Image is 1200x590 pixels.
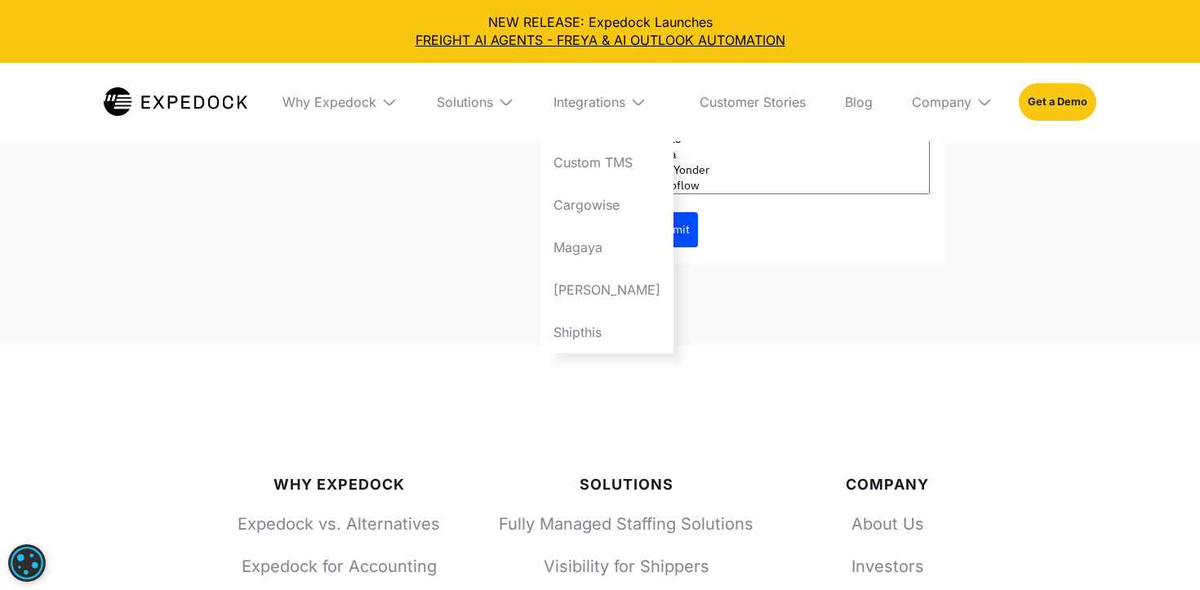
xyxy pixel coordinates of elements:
[269,63,411,141] div: Why Expedock
[540,63,673,141] div: Integrations
[234,476,443,494] div: Why Expedock
[646,162,929,178] option: Blue Yonder
[234,512,443,535] a: Expedock vs. Alternatives
[832,63,886,141] a: Blog
[540,184,673,226] a: Cargowise
[553,94,625,110] div: Integrations
[496,555,757,578] a: Visibility for Shippers
[496,476,757,494] div: Solutions
[920,414,1200,590] iframe: Chat Widget
[13,13,1187,50] div: NEW RELEASE: Expedock Launches
[646,147,929,162] option: Azyra
[540,141,673,184] a: Custom TMS
[809,555,966,578] a: Investors
[540,311,673,353] a: Shipthis
[912,94,971,110] div: Company
[540,268,673,311] a: [PERSON_NAME]
[646,178,929,193] option: Cargoflow
[899,63,1006,141] div: Company
[809,476,966,494] div: Company
[540,141,673,353] nav: Integrations
[13,31,1187,49] a: FREIGHT AI AGENTS - FREYA & AI OUTLOOK AUTOMATION
[540,226,673,268] a: Magaya
[496,512,757,535] a: Fully Managed Staffing Solutions
[234,555,443,578] a: Expedock for Accounting
[424,63,527,141] div: Solutions
[809,512,966,535] a: About Us
[687,63,819,141] a: Customer Stories
[282,94,376,110] div: Why Expedock
[437,94,493,110] div: Solutions
[1019,83,1096,121] a: Get a Demo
